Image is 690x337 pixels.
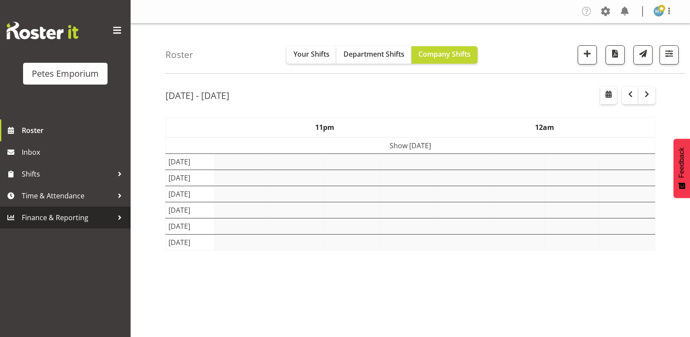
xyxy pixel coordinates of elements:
button: Filter Shifts [660,45,679,65]
span: Inbox [22,146,126,159]
td: Show [DATE] [166,137,655,154]
button: Add a new shift [578,45,597,65]
button: Feedback - Show survey [673,139,690,198]
h4: Roster [165,50,193,60]
button: Send a list of all shifts for the selected filtered period to all rostered employees. [633,45,653,65]
span: Roster [22,124,126,137]
img: Rosterit website logo [7,22,78,39]
span: Your Shifts [293,49,330,59]
div: Petes Emporium [32,67,99,80]
td: [DATE] [166,202,215,218]
td: [DATE] [166,218,215,234]
td: [DATE] [166,153,215,170]
h2: [DATE] - [DATE] [165,90,229,101]
th: 11pm [215,117,435,137]
td: [DATE] [166,170,215,186]
span: Finance & Reporting [22,211,113,224]
button: Download a PDF of the roster according to the set date range. [606,45,625,65]
span: Department Shifts [343,49,404,59]
span: Company Shifts [418,49,471,59]
button: Company Shifts [411,46,478,64]
span: Time & Attendance [22,189,113,202]
span: Feedback [678,147,686,178]
img: helena-tomlin701.jpg [653,6,664,17]
td: [DATE] [166,186,215,202]
button: Your Shifts [286,46,337,64]
th: 12am [435,117,655,137]
button: Department Shifts [337,46,411,64]
span: Shifts [22,167,113,180]
button: Select a specific date within the roster. [600,87,617,104]
td: [DATE] [166,234,215,250]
